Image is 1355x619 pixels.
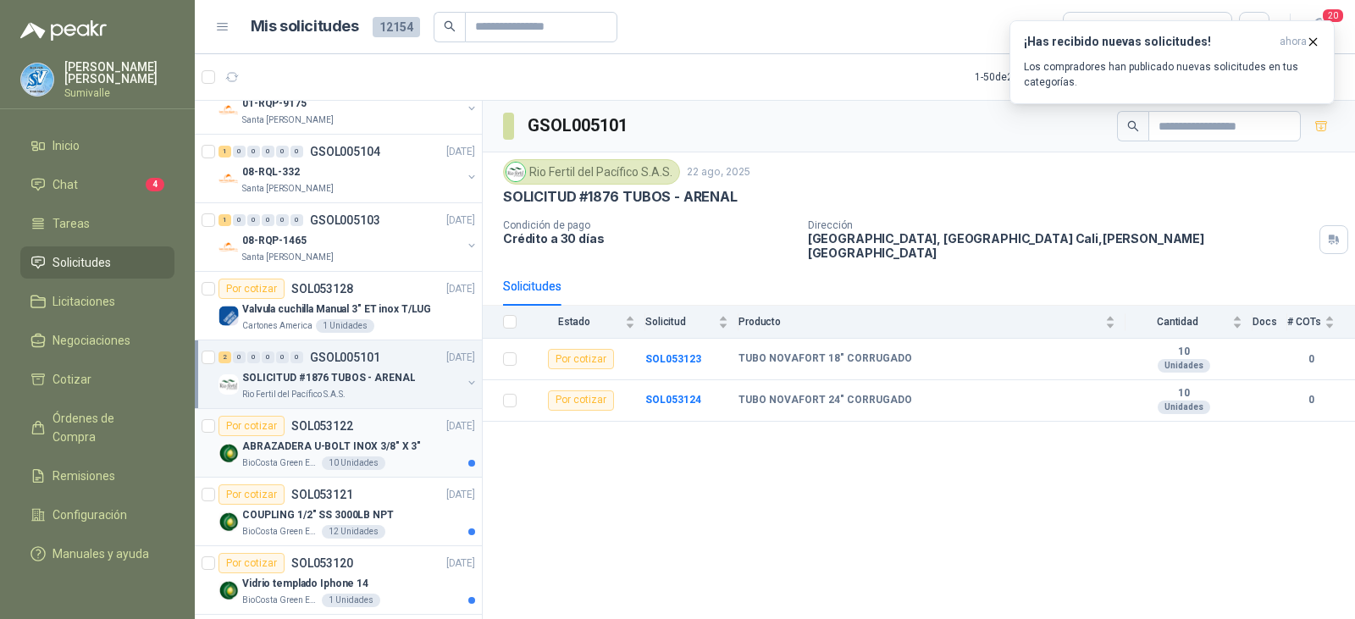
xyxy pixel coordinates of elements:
[53,136,80,155] span: Inicio
[218,100,239,120] img: Company Logo
[291,489,353,500] p: SOL053121
[21,64,53,96] img: Company Logo
[1024,59,1320,90] p: Los compradores han publicado nuevas solicitudes en tus categorías.
[218,484,285,505] div: Por cotizar
[1287,316,1321,328] span: # COTs
[20,324,174,356] a: Negociaciones
[1304,12,1335,42] button: 20
[738,316,1102,328] span: Producto
[291,283,353,295] p: SOL053128
[1125,387,1242,401] b: 10
[506,163,525,181] img: Company Logo
[218,214,231,226] div: 1
[242,370,415,386] p: SOLICITUD #1876 TUBOS - ARENAL
[262,351,274,363] div: 0
[1125,316,1229,328] span: Cantidad
[53,506,127,524] span: Configuración
[527,306,645,339] th: Estado
[53,409,158,446] span: Órdenes de Compra
[53,253,111,272] span: Solicitudes
[645,316,715,328] span: Solicitud
[808,231,1313,260] p: [GEOGRAPHIC_DATA], [GEOGRAPHIC_DATA] Cali , [PERSON_NAME][GEOGRAPHIC_DATA]
[738,306,1125,339] th: Producto
[242,301,431,318] p: Valvula cuchilla Manual 3" ET inox T/LUG
[242,319,312,333] p: Cartones America
[310,146,380,158] p: GSOL005104
[233,146,246,158] div: 0
[446,213,475,229] p: [DATE]
[291,557,353,569] p: SOL053120
[242,251,334,264] p: Santa [PERSON_NAME]
[20,169,174,201] a: Chat4
[20,20,107,41] img: Logo peakr
[1287,351,1335,368] b: 0
[548,349,614,369] div: Por cotizar
[218,374,239,395] img: Company Logo
[64,88,174,98] p: Sumivalle
[195,546,482,615] a: Por cotizarSOL053120[DATE] Company LogoVidrio templado Iphone 14BioCosta Green Energy S.A.S1 Unid...
[20,460,174,492] a: Remisiones
[316,319,374,333] div: 1 Unidades
[242,388,346,401] p: Rio Fertil del Pacífico S.A.S.
[218,146,231,158] div: 1
[808,219,1313,231] p: Dirección
[738,394,912,407] b: TUBO NOVAFORT 24" CORRUGADO
[242,233,307,249] p: 08-RQP-1465
[527,316,622,328] span: Estado
[373,17,420,37] span: 12154
[218,141,478,196] a: 1 0 0 0 0 0 GSOL005104[DATE] Company Logo08-RQL-332Santa [PERSON_NAME]
[20,207,174,240] a: Tareas
[446,487,475,503] p: [DATE]
[218,237,239,257] img: Company Logo
[322,456,385,470] div: 10 Unidades
[1253,306,1287,339] th: Docs
[262,146,274,158] div: 0
[242,456,318,470] p: BioCosta Green Energy S.A.S
[446,144,475,160] p: [DATE]
[242,525,318,539] p: BioCosta Green Energy S.A.S
[446,350,475,366] p: [DATE]
[322,525,385,539] div: 12 Unidades
[242,594,318,607] p: BioCosta Green Energy S.A.S
[218,210,478,264] a: 1 0 0 0 0 0 GSOL005103[DATE] Company Logo08-RQP-1465Santa [PERSON_NAME]
[645,306,738,339] th: Solicitud
[242,96,307,112] p: 01-RQP-9175
[20,538,174,570] a: Manuales y ayuda
[242,439,421,455] p: ABRAZADERA U-BOLT INOX 3/8" X 3"
[53,370,91,389] span: Cotizar
[195,478,482,546] a: Por cotizarSOL053121[DATE] Company LogoCOUPLING 1/2" SS 3000LB NPTBioCosta Green Energy S.A.S12 U...
[262,214,274,226] div: 0
[444,20,456,32] span: search
[291,420,353,432] p: SOL053122
[218,279,285,299] div: Por cotizar
[146,178,164,191] span: 4
[290,214,303,226] div: 0
[1287,306,1355,339] th: # COTs
[1280,35,1307,49] span: ahora
[687,164,750,180] p: 22 ago, 2025
[503,231,794,246] p: Crédito a 30 días
[20,246,174,279] a: Solicitudes
[53,214,90,233] span: Tareas
[218,553,285,573] div: Por cotizar
[218,306,239,326] img: Company Logo
[20,499,174,531] a: Configuración
[195,272,482,340] a: Por cotizarSOL053128[DATE] Company LogoValvula cuchilla Manual 3" ET inox T/LUGCartones America1 ...
[310,214,380,226] p: GSOL005103
[310,351,380,363] p: GSOL005101
[20,285,174,318] a: Licitaciones
[446,555,475,572] p: [DATE]
[1125,306,1253,339] th: Cantidad
[20,363,174,395] a: Cotizar
[233,351,246,363] div: 0
[53,467,115,485] span: Remisiones
[1158,359,1210,373] div: Unidades
[195,409,482,478] a: Por cotizarSOL053122[DATE] Company LogoABRAZADERA U-BOLT INOX 3/8" X 3"BioCosta Green Energy S.A....
[242,182,334,196] p: Santa [PERSON_NAME]
[1321,8,1345,24] span: 20
[528,113,630,139] h3: GSOL005101
[276,146,289,158] div: 0
[1127,120,1139,132] span: search
[218,511,239,532] img: Company Logo
[290,146,303,158] div: 0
